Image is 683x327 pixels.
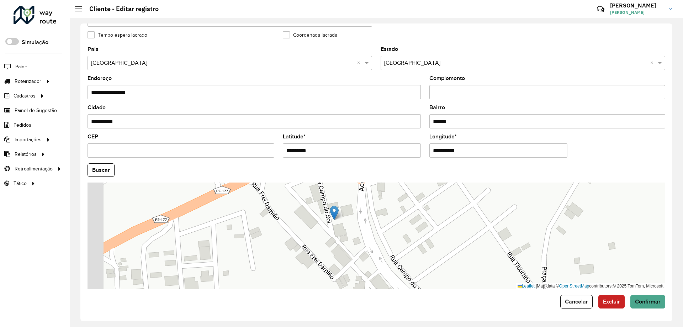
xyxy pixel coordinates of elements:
span: Cancelar [565,299,588,305]
label: Coordenada lacrada [283,31,337,39]
label: Bairro [429,103,445,112]
h2: Cliente - Editar registro [82,5,159,13]
button: Buscar [88,163,115,177]
label: CEP [88,132,98,141]
span: Relatórios [15,151,37,158]
label: Tempo espera lacrado [88,31,147,39]
label: Simulação [22,38,48,47]
label: Latitude [283,132,306,141]
span: | [536,284,537,289]
div: Map data © contributors,© 2025 TomTom, Microsoft [516,283,665,289]
button: Cancelar [560,295,593,308]
label: Estado [381,45,398,53]
span: Cadastros [14,92,36,100]
a: Leaflet [518,284,535,289]
label: Longitude [429,132,457,141]
span: Painel [15,63,28,70]
label: Complemento [429,74,465,83]
span: Excluir [603,299,620,305]
label: Cidade [88,103,106,112]
span: Clear all [357,59,363,67]
span: Painel de Sugestão [15,107,57,114]
a: OpenStreetMap [559,284,589,289]
button: Excluir [598,295,625,308]
span: Roteirizador [15,78,41,85]
span: Clear all [650,59,656,67]
h3: [PERSON_NAME] [610,2,663,9]
span: [PERSON_NAME] [610,9,663,16]
span: Retroalimentação [15,165,53,173]
label: Endereço [88,74,112,83]
span: Importações [15,136,42,143]
span: Pedidos [14,121,31,129]
a: Contato Rápido [593,1,608,17]
span: Confirmar [635,299,661,305]
span: Tático [14,180,27,187]
img: Marker [330,206,339,220]
button: Confirmar [630,295,665,308]
label: País [88,45,99,53]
